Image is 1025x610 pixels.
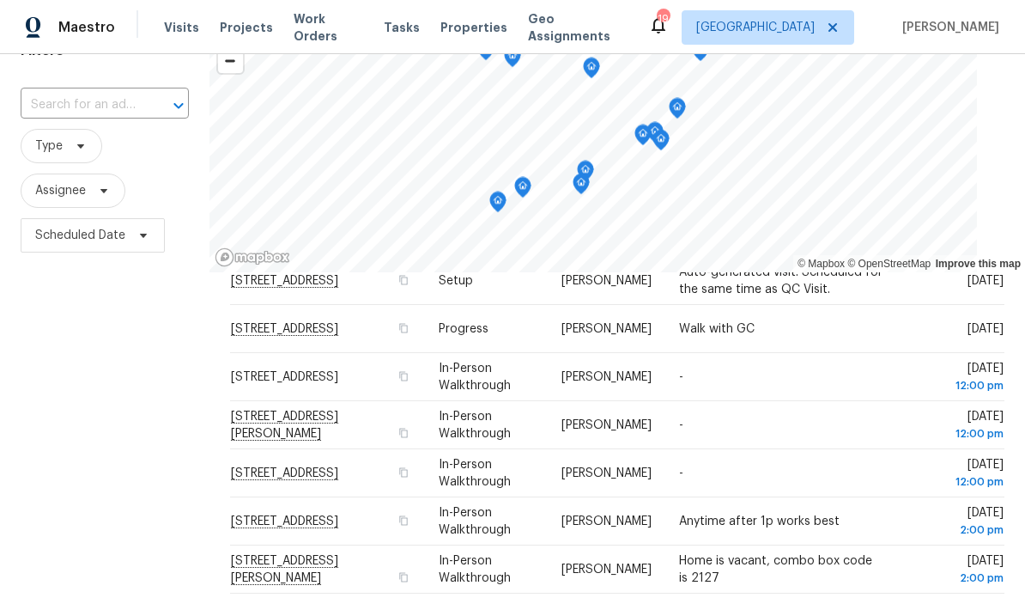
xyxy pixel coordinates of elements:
[679,515,840,528] span: Anytime after 1p works best
[895,19,999,36] span: [PERSON_NAME]
[561,467,652,479] span: [PERSON_NAME]
[439,459,511,488] span: In-Person Walkthrough
[657,10,669,27] div: 19
[218,48,243,73] button: Zoom out
[679,467,683,479] span: -
[396,272,411,288] button: Copy Address
[669,98,686,125] div: Map marker
[911,555,1004,587] span: [DATE]
[35,137,63,155] span: Type
[936,258,1021,270] a: Improve this map
[440,19,507,36] span: Properties
[209,15,977,272] canvas: Map
[911,363,1004,394] span: [DATE]
[911,507,1004,539] span: [DATE]
[396,425,411,441] button: Copy Address
[489,192,506,218] div: Map marker
[215,247,290,267] a: Mapbox homepage
[231,371,338,383] span: [STREET_ADDRESS]
[167,94,191,118] button: Open
[561,275,652,287] span: [PERSON_NAME]
[396,465,411,480] button: Copy Address
[561,515,652,528] span: [PERSON_NAME]
[679,371,683,383] span: -
[218,49,243,73] span: Zoom out
[573,174,590,200] div: Map marker
[35,182,86,199] span: Assignee
[911,459,1004,491] span: [DATE]
[911,522,1004,539] div: 2:00 pm
[396,369,411,384] button: Copy Address
[164,19,199,36] span: Visits
[561,419,652,431] span: [PERSON_NAME]
[514,177,531,204] div: Map marker
[439,555,511,584] span: In-Person Walkthrough
[528,10,628,45] span: Geo Assignments
[439,275,473,287] span: Setup
[439,363,511,392] span: In-Person Walkthrough
[396,570,411,585] button: Copy Address
[35,227,125,244] span: Scheduled Date
[696,19,815,36] span: [GEOGRAPHIC_DATA]
[504,46,521,73] div: Map marker
[384,21,420,34] span: Tasks
[294,10,363,45] span: Work Orders
[911,411,1004,442] span: [DATE]
[679,419,683,431] span: -
[561,564,652,576] span: [PERSON_NAME]
[439,323,488,335] span: Progress
[439,411,511,440] span: In-Person Walkthrough
[439,507,511,536] span: In-Person Walkthrough
[58,19,115,36] span: Maestro
[679,266,882,296] span: Auto-generated visit. Scheduled for the same time as QC Visit.
[798,258,845,270] a: Mapbox
[561,323,652,335] span: [PERSON_NAME]
[679,555,872,584] span: Home is vacant, combo box code is 2127
[561,371,652,383] span: [PERSON_NAME]
[652,130,670,156] div: Map marker
[911,473,1004,491] div: 12:00 pm
[847,258,931,270] a: OpenStreetMap
[577,161,594,187] div: Map marker
[634,125,652,151] div: Map marker
[583,58,600,84] div: Map marker
[911,425,1004,442] div: 12:00 pm
[967,275,1004,287] span: [DATE]
[220,19,273,36] span: Projects
[646,122,664,149] div: Map marker
[967,323,1004,335] span: [DATE]
[396,513,411,528] button: Copy Address
[679,323,755,335] span: Walk with GC
[911,570,1004,587] div: 2:00 pm
[21,92,141,119] input: Search for an address...
[396,320,411,336] button: Copy Address
[911,377,1004,394] div: 12:00 pm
